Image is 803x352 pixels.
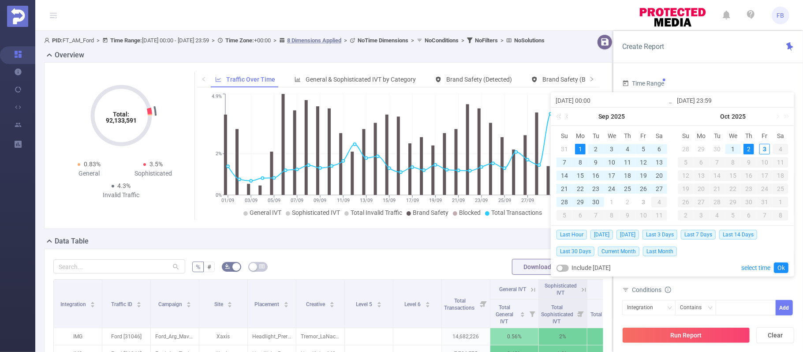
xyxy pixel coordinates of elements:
[271,37,279,44] span: >
[572,142,588,156] td: September 1, 2025
[635,210,651,221] div: 10
[360,198,373,203] tspan: 13/09
[121,169,186,178] div: Sophisticated
[731,108,747,125] a: 2025
[680,144,691,154] div: 28
[725,129,741,142] th: Wed
[499,286,526,292] span: General IVT
[743,144,754,154] div: 2
[757,197,773,207] div: 31
[337,198,350,203] tspan: 11/09
[694,197,710,207] div: 27
[777,7,784,24] span: FB
[575,144,586,154] div: 1
[678,195,694,209] td: October 26, 2025
[572,129,588,142] th: Mon
[591,183,601,194] div: 23
[226,76,275,83] span: Traffic Over Time
[710,209,725,222] td: November 4, 2025
[741,156,757,169] td: October 9, 2025
[606,144,617,154] div: 3
[725,197,741,207] div: 29
[678,156,694,169] td: October 5, 2025
[651,182,667,195] td: September 27, 2025
[773,156,788,169] td: October 11, 2025
[678,129,694,142] th: Sun
[654,170,665,181] div: 20
[725,195,741,209] td: October 29, 2025
[620,182,635,195] td: September 25, 2025
[588,209,604,222] td: October 7, 2025
[773,169,788,182] td: October 18, 2025
[678,157,694,168] div: 5
[677,95,789,106] input: End date
[725,209,741,222] td: November 5, 2025
[642,230,677,240] span: Last 3 Days
[113,111,129,118] tspan: Total:
[678,183,694,194] div: 19
[651,195,667,209] td: October 4, 2025
[413,209,448,216] span: Brand Safety
[341,37,350,44] span: >
[622,144,633,154] div: 4
[651,142,667,156] td: September 6, 2025
[694,209,710,222] td: November 3, 2025
[225,37,254,44] b: Time Zone:
[545,283,577,296] span: Sophisticated IVT
[757,129,773,142] th: Fri
[444,298,476,311] span: Total Transactions
[588,169,604,182] td: September 16, 2025
[651,156,667,169] td: September 13, 2025
[604,129,620,142] th: Wed
[725,169,741,182] td: October 15, 2025
[635,129,651,142] th: Fri
[55,50,84,60] h2: Overview
[287,37,341,44] u: 8 Dimensions Applied
[429,198,442,203] tspan: 19/09
[245,198,258,203] tspan: 03/09
[710,195,725,209] td: October 28, 2025
[521,198,534,203] tspan: 27/09
[572,182,588,195] td: September 22, 2025
[741,170,757,181] div: 16
[719,230,757,240] span: Last 14 Days
[741,142,757,156] td: October 2, 2025
[773,129,788,142] th: Sat
[118,182,131,189] span: 4.3%
[588,142,604,156] td: September 2, 2025
[757,209,773,222] td: November 7, 2025
[512,259,575,275] button: Download PDF
[741,182,757,195] td: October 23, 2025
[694,195,710,209] td: October 27, 2025
[475,37,498,44] b: No Filters
[622,183,633,194] div: 25
[556,129,572,142] th: Sun
[773,144,788,154] div: 4
[514,37,545,44] b: No Solutions
[678,142,694,156] td: September 28, 2025
[295,76,301,82] i: icon: bar-chart
[757,169,773,182] td: October 17, 2025
[710,129,725,142] th: Tue
[556,156,572,169] td: September 7, 2025
[589,76,594,82] i: icon: right
[710,157,725,168] div: 7
[216,192,222,198] tspan: 0%
[556,132,572,140] span: Su
[610,108,626,125] a: 2025
[622,42,664,51] span: Create Report
[572,169,588,182] td: September 15, 2025
[559,183,570,194] div: 21
[604,210,620,221] div: 8
[591,144,601,154] div: 2
[620,156,635,169] td: September 11, 2025
[710,156,725,169] td: October 7, 2025
[588,210,604,221] div: 7
[149,161,163,168] span: 3.5%
[680,300,708,315] div: Contains
[250,209,281,216] span: General IVT
[710,197,725,207] div: 28
[604,132,620,140] span: We
[604,195,620,209] td: October 1, 2025
[106,117,137,124] tspan: 92,133,591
